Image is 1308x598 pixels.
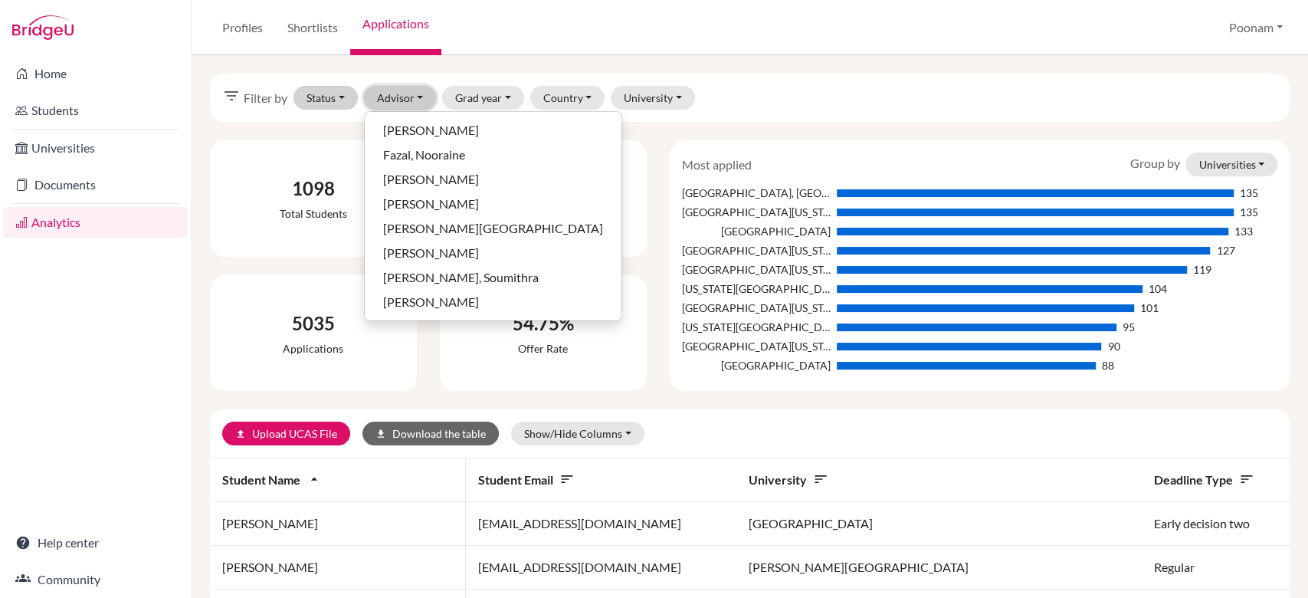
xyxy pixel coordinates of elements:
[1140,300,1159,316] div: 101
[222,87,241,105] i: filter_list
[222,422,350,445] a: uploadUpload UCAS File
[1240,185,1258,201] div: 135
[365,290,621,314] button: [PERSON_NAME]
[280,175,347,202] div: 1098
[1240,204,1258,220] div: 135
[682,242,831,258] div: [GEOGRAPHIC_DATA][US_STATE]
[682,261,831,278] div: [GEOGRAPHIC_DATA][US_STATE]–[GEOGRAPHIC_DATA]
[365,167,621,192] button: [PERSON_NAME]
[511,422,644,445] button: Show/Hide Columns
[1222,13,1290,42] button: Poonam
[1234,223,1253,239] div: 133
[682,281,831,297] div: [US_STATE][GEOGRAPHIC_DATA]
[283,340,343,356] div: Applications
[222,472,322,487] span: Student name
[210,546,466,590] td: [PERSON_NAME]
[1141,502,1290,546] td: Early decision two
[364,86,437,110] button: Advisor
[682,357,831,373] div: [GEOGRAPHIC_DATA]
[280,205,347,222] div: Total students
[244,89,287,107] span: Filter by
[1193,261,1211,278] div: 119
[383,195,479,213] span: [PERSON_NAME]
[1118,153,1289,176] div: Group by
[383,293,479,311] span: [PERSON_NAME]
[365,216,621,241] button: [PERSON_NAME][GEOGRAPHIC_DATA]
[365,192,621,216] button: [PERSON_NAME]
[375,429,386,439] i: download
[682,319,831,335] div: [US_STATE][GEOGRAPHIC_DATA], [GEOGRAPHIC_DATA]
[1102,357,1114,373] div: 88
[383,219,603,238] span: [PERSON_NAME][GEOGRAPHIC_DATA]
[749,472,828,487] span: University
[3,207,188,238] a: Analytics
[1238,472,1254,487] i: sort
[1107,338,1120,354] div: 90
[1149,281,1167,297] div: 104
[682,300,831,316] div: [GEOGRAPHIC_DATA][US_STATE], [GEOGRAPHIC_DATA]
[3,169,188,200] a: Documents
[293,86,358,110] button: Status
[513,340,574,356] div: Offer rate
[1216,242,1234,258] div: 127
[365,241,621,265] button: [PERSON_NAME]
[682,185,831,201] div: [GEOGRAPHIC_DATA], [GEOGRAPHIC_DATA]
[12,15,74,40] img: Bridge-U
[365,265,621,290] button: [PERSON_NAME], Soumithra
[383,170,479,189] span: [PERSON_NAME]
[365,118,621,143] button: [PERSON_NAME]
[383,244,479,262] span: [PERSON_NAME]
[364,111,622,321] div: Advisor
[466,546,736,590] td: [EMAIL_ADDRESS][DOMAIN_NAME]
[3,58,188,89] a: Home
[682,204,831,220] div: [GEOGRAPHIC_DATA][US_STATE]
[365,143,621,167] button: Fazal, Nooraine
[3,564,188,595] a: Community
[736,502,1142,546] td: [GEOGRAPHIC_DATA]
[736,546,1142,590] td: [PERSON_NAME][GEOGRAPHIC_DATA]
[1185,153,1277,176] button: Universities
[362,422,499,445] button: downloadDownload the table
[530,86,605,110] button: Country
[442,86,524,110] button: Grad year
[1123,319,1135,335] div: 95
[383,146,465,164] span: Fazal, Nooraine
[3,527,188,558] a: Help center
[559,472,575,487] i: sort
[210,502,466,546] td: [PERSON_NAME]
[478,472,575,487] span: Student email
[813,472,828,487] i: sort
[383,268,539,287] span: [PERSON_NAME], Soumithra
[3,95,188,126] a: Students
[611,86,695,110] button: University
[307,472,322,487] i: arrow_drop_up
[513,310,574,337] div: 54.75%
[3,133,188,163] a: Universities
[466,502,736,546] td: [EMAIL_ADDRESS][DOMAIN_NAME]
[682,223,831,239] div: [GEOGRAPHIC_DATA]
[1153,472,1254,487] span: Deadline type
[235,429,246,439] i: upload
[1141,546,1290,590] td: Regular
[383,121,479,140] span: [PERSON_NAME]
[283,310,343,337] div: 5035
[670,156,763,174] div: Most applied
[682,338,831,354] div: [GEOGRAPHIC_DATA][US_STATE]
